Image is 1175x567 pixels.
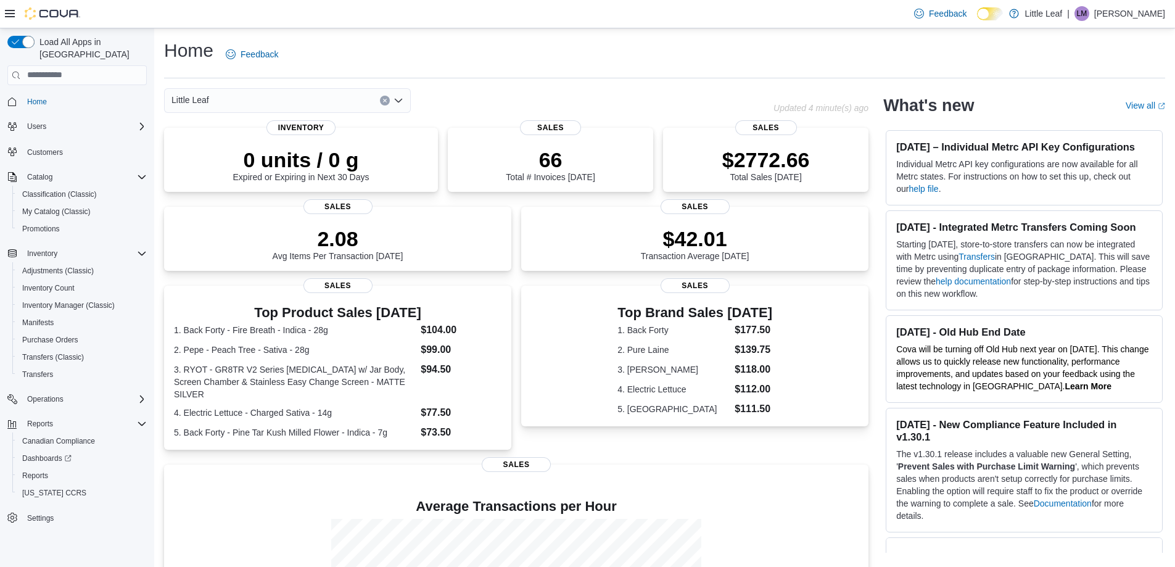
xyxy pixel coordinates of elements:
[506,147,595,172] p: 66
[25,7,80,20] img: Cova
[2,509,152,527] button: Settings
[22,370,53,379] span: Transfers
[22,471,48,481] span: Reports
[2,118,152,135] button: Users
[929,7,967,20] span: Feedback
[22,94,52,109] a: Home
[22,300,115,310] span: Inventory Manager (Classic)
[17,281,80,296] a: Inventory Count
[17,451,147,466] span: Dashboards
[174,324,416,336] dt: 1. Back Forty - Fire Breath - Indica - 28g
[977,20,978,21] span: Dark Mode
[22,453,72,463] span: Dashboards
[896,448,1152,522] p: The v1.30.1 release includes a valuable new General Setting, ' ', which prevents sales when produ...
[12,314,152,331] button: Manifests
[17,333,147,347] span: Purchase Orders
[22,416,147,431] span: Reports
[273,226,403,261] div: Avg Items Per Transaction [DATE]
[22,94,147,109] span: Home
[22,283,75,293] span: Inventory Count
[303,199,373,214] span: Sales
[722,147,810,182] div: Total Sales [DATE]
[2,143,152,160] button: Customers
[17,263,99,278] a: Adjustments (Classic)
[12,450,152,467] a: Dashboards
[380,96,390,106] button: Clear input
[773,103,868,113] p: Updated 4 minute(s) ago
[27,147,63,157] span: Customers
[661,199,730,214] span: Sales
[2,391,152,408] button: Operations
[22,352,84,362] span: Transfers (Classic)
[1025,6,1063,21] p: Little Leaf
[12,366,152,383] button: Transfers
[896,141,1152,153] h3: [DATE] – Individual Metrc API Key Configurations
[22,170,57,184] button: Catalog
[17,315,147,330] span: Manifests
[959,252,995,262] a: Transfers
[17,221,147,236] span: Promotions
[22,318,54,328] span: Manifests
[735,342,772,357] dd: $139.75
[17,451,76,466] a: Dashboards
[17,315,59,330] a: Manifests
[1034,499,1092,508] a: Documentation
[22,144,147,159] span: Customers
[12,279,152,297] button: Inventory Count
[641,226,749,251] p: $42.01
[421,425,501,440] dd: $73.50
[883,96,974,115] h2: What's new
[1074,6,1089,21] div: Leanne McPhie
[22,510,147,526] span: Settings
[617,344,730,356] dt: 2. Pure Laine
[896,221,1152,233] h3: [DATE] - Integrated Metrc Transfers Coming Soon
[22,436,95,446] span: Canadian Compliance
[22,392,68,407] button: Operations
[735,323,772,337] dd: $177.50
[164,38,213,63] h1: Home
[421,342,501,357] dd: $99.00
[520,120,582,135] span: Sales
[896,344,1148,391] span: Cova will be turning off Old Hub next year on [DATE]. This change allows us to quickly release ne...
[174,426,416,439] dt: 5. Back Forty - Pine Tar Kush Milled Flower - Indica - 7g
[22,511,59,526] a: Settings
[898,461,1075,471] strong: Prevent Sales with Purchase Limit Warning
[12,331,152,349] button: Purchase Orders
[171,93,209,107] span: Little Leaf
[1067,6,1070,21] p: |
[17,350,147,365] span: Transfers (Classic)
[1094,6,1165,21] p: [PERSON_NAME]
[12,262,152,279] button: Adjustments (Classic)
[174,344,416,356] dt: 2. Pepe - Peach Tree - Sativa - 28g
[233,147,369,172] p: 0 units / 0 g
[35,36,147,60] span: Load All Apps in [GEOGRAPHIC_DATA]
[22,416,58,431] button: Reports
[17,486,147,500] span: Washington CCRS
[896,238,1152,300] p: Starting [DATE], store-to-store transfers can now be integrated with Metrc using in [GEOGRAPHIC_D...
[1065,381,1111,391] a: Learn More
[896,158,1152,195] p: Individual Metrc API key configurations are now available for all Metrc states. For instructions ...
[17,187,147,202] span: Classification (Classic)
[17,263,147,278] span: Adjustments (Classic)
[17,221,65,236] a: Promotions
[641,226,749,261] div: Transaction Average [DATE]
[17,468,147,483] span: Reports
[17,298,147,313] span: Inventory Manager (Classic)
[896,418,1152,443] h3: [DATE] - New Compliance Feature Included in v1.30.1
[1126,101,1165,110] a: View allExternal link
[17,204,147,219] span: My Catalog (Classic)
[482,457,551,472] span: Sales
[27,394,64,404] span: Operations
[617,324,730,336] dt: 1. Back Forty
[22,266,94,276] span: Adjustments (Classic)
[17,468,53,483] a: Reports
[22,392,147,407] span: Operations
[27,172,52,182] span: Catalog
[174,407,416,419] dt: 4. Electric Lettuce - Charged Sativa - 14g
[12,203,152,220] button: My Catalog (Classic)
[17,204,96,219] a: My Catalog (Classic)
[17,367,58,382] a: Transfers
[27,122,46,131] span: Users
[22,119,147,134] span: Users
